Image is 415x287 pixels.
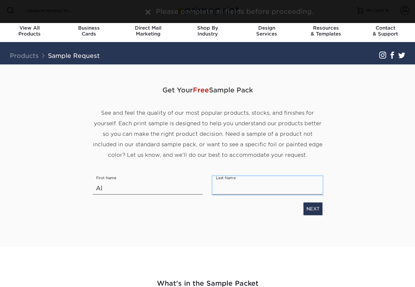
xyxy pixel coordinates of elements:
[356,21,415,42] a: Contact& Support
[178,21,237,42] a: Shop ByIndustry
[237,21,297,42] a: DesignServices
[118,21,178,42] a: Direct MailMarketing
[118,25,178,37] div: Marketing
[193,86,209,94] span: Free
[48,52,100,59] a: Sample Request
[361,269,415,287] iframe: Google Customer Reviews
[93,110,322,158] span: See and feel the quality of our most popular products, stocks, and finishes for yourself. Each pr...
[178,25,237,37] div: Industry
[93,80,322,100] span: Get Your Sample Pack
[356,25,415,31] span: Contact
[118,25,178,31] span: Direct Mail
[156,8,313,15] span: Please complete all fields before proceeding.
[178,25,237,31] span: Shop By
[297,25,356,37] div: & Templates
[59,25,119,31] span: Business
[237,25,297,31] span: Design
[59,25,119,37] div: Cards
[356,25,415,37] div: & Support
[297,21,356,42] a: Resources& Templates
[297,25,356,31] span: Resources
[145,10,151,15] img: close
[10,52,39,59] a: Products
[303,203,322,215] a: NEXT
[59,21,119,42] a: BusinessCards
[237,25,297,37] div: Services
